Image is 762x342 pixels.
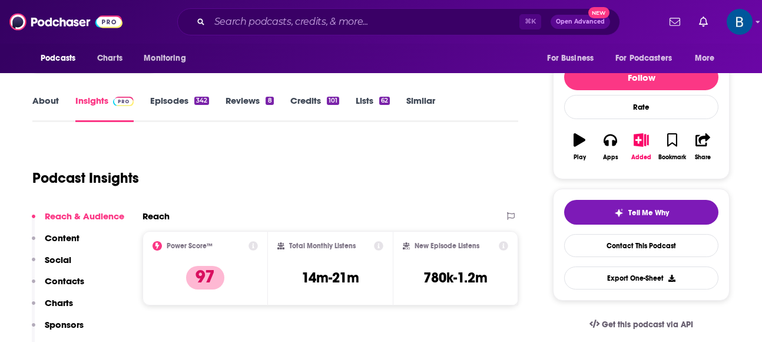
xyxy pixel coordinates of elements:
span: Get this podcast via API [602,320,693,330]
p: Social [45,254,71,265]
button: tell me why sparkleTell Me Why [564,200,718,225]
button: Show profile menu [727,9,753,35]
a: Episodes342 [150,95,209,122]
h2: Total Monthly Listens [289,242,356,250]
button: Open AdvancedNew [551,15,610,29]
button: Added [626,126,657,168]
span: Charts [97,50,122,67]
div: Added [631,154,651,161]
h2: Reach [143,211,170,222]
h2: Power Score™ [167,242,213,250]
h2: New Episode Listens [415,242,479,250]
div: 8 [266,97,273,105]
button: Export One-Sheet [564,267,718,290]
button: Social [32,254,71,276]
span: Podcasts [41,50,75,67]
button: Bookmark [657,126,687,168]
img: tell me why sparkle [614,208,624,218]
div: 62 [379,97,390,105]
a: Show notifications dropdown [665,12,685,32]
a: Show notifications dropdown [694,12,713,32]
div: Play [574,154,586,161]
img: User Profile [727,9,753,35]
div: Bookmark [658,154,686,161]
p: Reach & Audience [45,211,124,222]
span: For Podcasters [615,50,672,67]
span: More [695,50,715,67]
a: Get this podcast via API [580,310,703,339]
a: Contact This Podcast [564,234,718,257]
button: Follow [564,64,718,90]
span: For Business [547,50,594,67]
p: Charts [45,297,73,308]
p: Sponsors [45,319,84,330]
div: Share [695,154,711,161]
p: 97 [186,266,224,290]
h3: 780k-1.2m [423,269,488,287]
div: 101 [327,97,339,105]
div: Search podcasts, credits, & more... [177,8,620,35]
a: Credits101 [290,95,339,122]
button: Charts [32,297,73,319]
a: InsightsPodchaser Pro [75,95,134,122]
button: Play [564,126,595,168]
input: Search podcasts, credits, & more... [210,12,519,31]
button: open menu [687,47,730,70]
a: Lists62 [356,95,390,122]
span: Open Advanced [556,19,605,25]
img: Podchaser - Follow, Share and Rate Podcasts [9,11,122,33]
span: ⌘ K [519,14,541,29]
span: Logged in as bob.wilms [727,9,753,35]
button: open menu [135,47,201,70]
button: open menu [608,47,689,70]
p: Contacts [45,275,84,287]
button: Contacts [32,275,84,297]
button: Reach & Audience [32,211,124,232]
button: Apps [595,126,625,168]
span: New [588,7,609,18]
div: Rate [564,95,718,119]
button: Content [32,232,79,254]
a: Reviews8 [226,95,273,122]
div: 342 [194,97,209,105]
button: Share [688,126,718,168]
span: Monitoring [144,50,185,67]
button: Sponsors [32,319,84,341]
h1: Podcast Insights [32,169,139,187]
h3: 14m-21m [302,269,359,287]
a: Charts [90,47,130,70]
a: About [32,95,59,122]
button: open menu [539,47,608,70]
a: Similar [406,95,435,122]
button: open menu [32,47,91,70]
img: Podchaser Pro [113,97,134,106]
div: Apps [603,154,618,161]
p: Content [45,232,79,244]
span: Tell Me Why [628,208,669,218]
